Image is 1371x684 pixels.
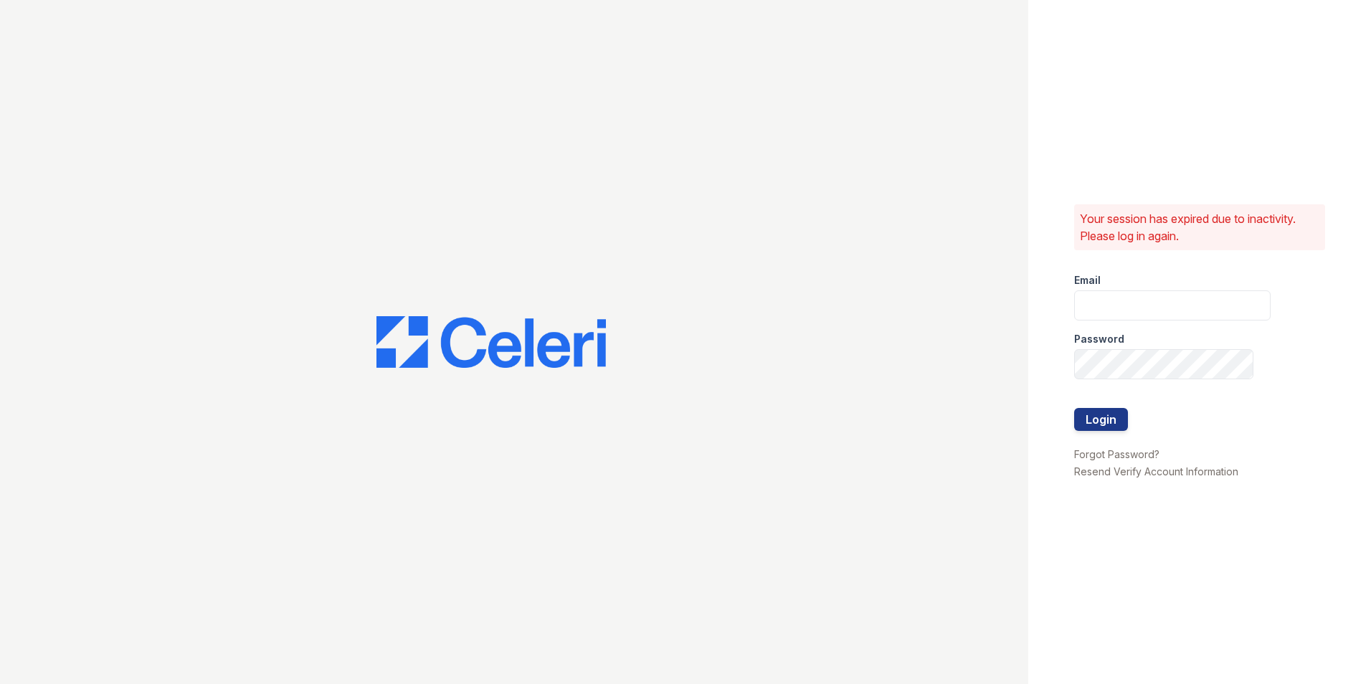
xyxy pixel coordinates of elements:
[1074,448,1159,460] a: Forgot Password?
[1074,408,1128,431] button: Login
[1074,465,1238,478] a: Resend Verify Account Information
[376,316,606,368] img: CE_Logo_Blue-a8612792a0a2168367f1c8372b55b34899dd931a85d93a1a3d3e32e68fde9ad4.png
[1074,332,1124,346] label: Password
[1074,273,1101,288] label: Email
[1080,210,1319,244] p: Your session has expired due to inactivity. Please log in again.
